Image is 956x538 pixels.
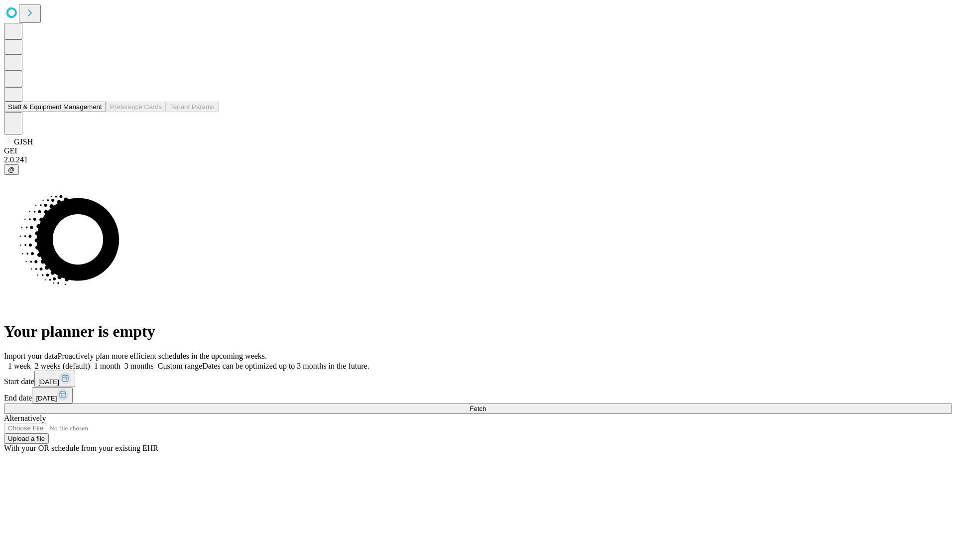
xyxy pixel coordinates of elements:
div: Start date [4,371,952,387]
div: GEI [4,146,952,155]
h1: Your planner is empty [4,322,952,341]
div: 2.0.241 [4,155,952,164]
span: @ [8,166,15,173]
span: Custom range [158,362,202,370]
span: Import your data [4,352,58,360]
div: End date [4,387,952,403]
span: Fetch [470,405,486,412]
button: Staff & Equipment Management [4,102,106,112]
span: [DATE] [36,395,57,402]
button: Preference Cards [106,102,166,112]
span: 1 month [94,362,120,370]
span: 3 months [124,362,154,370]
button: [DATE] [34,371,75,387]
button: Fetch [4,403,952,414]
span: Dates can be optimized up to 3 months in the future. [202,362,369,370]
button: @ [4,164,19,175]
span: 2 weeks (default) [35,362,90,370]
button: Tenant Params [166,102,219,112]
span: GJSH [14,137,33,146]
span: Proactively plan more efficient schedules in the upcoming weeks. [58,352,267,360]
button: [DATE] [32,387,73,403]
span: Alternatively [4,414,46,422]
button: Upload a file [4,433,49,444]
span: With your OR schedule from your existing EHR [4,444,158,452]
span: 1 week [8,362,31,370]
span: [DATE] [38,378,59,386]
